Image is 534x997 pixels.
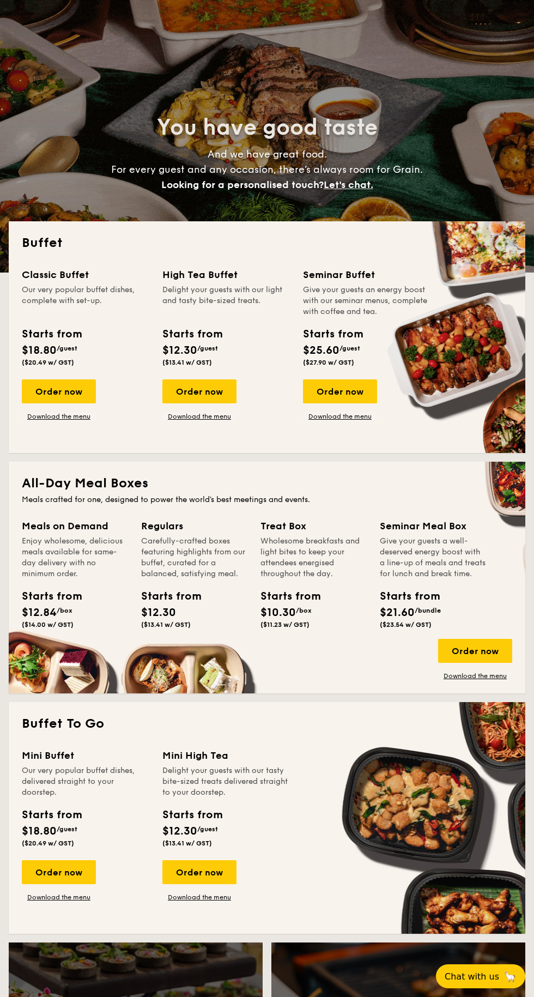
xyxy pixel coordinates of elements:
h2: All-Day Meal Boxes [22,475,512,492]
div: Treat Box [260,518,367,534]
div: Carefully-crafted boxes featuring highlights from our buffet, curated for a balanced, satisfying ... [141,536,247,579]
span: And we have great food. For every guest and any occasion, there’s always room for Grain. [111,148,423,191]
span: You have good taste [157,114,378,141]
span: /guest [57,825,77,833]
span: ($14.00 w/ GST) [22,621,74,629]
span: $10.30 [260,606,296,619]
div: Starts from [303,326,362,342]
span: ($11.23 w/ GST) [260,621,310,629]
div: Delight your guests with our light and tasty bite-sized treats. [162,285,290,317]
span: Chat with us [445,971,499,982]
span: ($20.49 w/ GST) [22,839,74,847]
div: Starts from [380,588,429,605]
span: $21.60 [380,606,415,619]
span: ($13.41 w/ GST) [162,359,212,366]
span: Looking for a personalised touch? [161,179,324,191]
div: Meals on Demand [22,518,128,534]
div: Mini Buffet [22,748,149,763]
a: Download the menu [438,672,512,680]
a: Download the menu [22,893,96,902]
div: Order now [22,379,96,403]
div: Starts from [22,588,71,605]
div: Order now [303,379,377,403]
a: Download the menu [303,412,377,421]
h2: Buffet [22,234,512,252]
div: Meals crafted for one, designed to power the world's best meetings and events. [22,494,512,505]
span: $12.30 [141,606,176,619]
div: Starts from [162,807,222,823]
div: Mini High Tea [162,748,290,763]
span: Let's chat. [324,179,373,191]
div: High Tea Buffet [162,267,290,282]
div: Our very popular buffet dishes, delivered straight to your doorstep. [22,765,149,798]
span: $12.30 [162,825,197,838]
div: Starts from [141,588,190,605]
span: $25.60 [303,344,339,357]
div: Wholesome breakfasts and light bites to keep your attendees energised throughout the day. [260,536,367,579]
div: Regulars [141,518,247,534]
a: Download the menu [162,412,236,421]
span: ($13.41 w/ GST) [162,839,212,847]
span: /bundle [415,607,441,614]
div: Starts from [162,326,222,342]
span: /guest [57,345,77,352]
span: $18.80 [22,825,57,838]
div: Seminar Buffet [303,267,430,282]
div: Classic Buffet [22,267,149,282]
div: Seminar Meal Box [380,518,486,534]
div: Give your guests a well-deserved energy boost with a line-up of meals and treats for lunch and br... [380,536,486,579]
span: $12.30 [162,344,197,357]
span: /box [57,607,72,614]
div: Our very popular buffet dishes, complete with set-up. [22,285,149,317]
span: ($27.90 w/ GST) [303,359,354,366]
a: Download the menu [162,893,236,902]
div: Starts from [22,807,81,823]
div: Order now [162,860,236,884]
span: /guest [339,345,360,352]
span: /guest [197,825,218,833]
div: Delight your guests with our tasty bite-sized treats delivered straight to your doorstep. [162,765,290,798]
span: /box [296,607,312,614]
div: Order now [438,639,512,663]
h2: Buffet To Go [22,715,512,733]
span: /guest [197,345,218,352]
button: Chat with us🦙 [436,964,525,988]
span: ($23.54 w/ GST) [380,621,432,629]
div: Give your guests an energy boost with our seminar menus, complete with coffee and tea. [303,285,430,317]
a: Download the menu [22,412,96,421]
span: ($13.41 w/ GST) [141,621,191,629]
span: $18.80 [22,344,57,357]
span: $12.84 [22,606,57,619]
div: Starts from [260,588,310,605]
div: Order now [162,379,236,403]
span: 🦙 [503,970,517,983]
div: Order now [22,860,96,884]
span: ($20.49 w/ GST) [22,359,74,366]
div: Enjoy wholesome, delicious meals available for same-day delivery with no minimum order. [22,536,128,579]
div: Starts from [22,326,81,342]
